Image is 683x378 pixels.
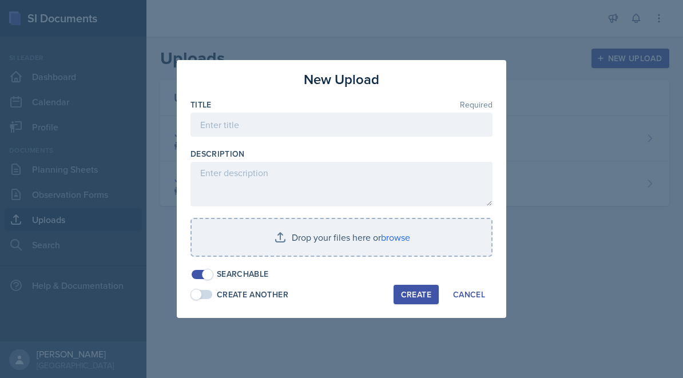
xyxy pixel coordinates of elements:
div: Create Another [217,289,288,301]
div: Cancel [453,290,485,299]
div: Searchable [217,268,269,280]
input: Enter title [190,113,493,137]
label: Description [190,148,245,160]
button: Cancel [446,285,493,304]
h3: New Upload [304,69,379,90]
label: Title [190,99,212,110]
div: Create [401,290,431,299]
span: Required [460,101,493,109]
button: Create [394,285,439,304]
